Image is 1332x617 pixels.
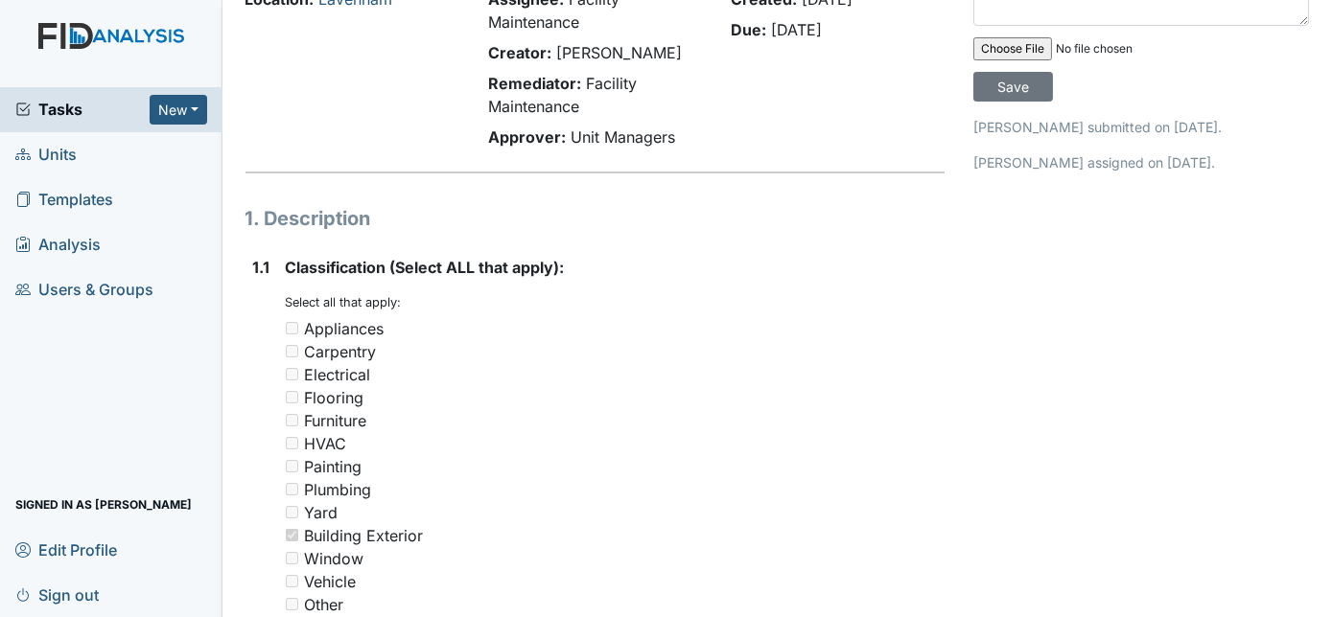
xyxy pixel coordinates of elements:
[771,20,822,39] span: [DATE]
[488,43,551,62] strong: Creator:
[556,43,682,62] span: [PERSON_NAME]
[286,295,402,309] small: Select all that apply:
[150,95,207,125] button: New
[305,478,372,501] div: Plumbing
[286,322,298,334] input: Appliances
[973,72,1053,102] input: Save
[15,580,99,609] span: Sign out
[15,230,101,260] span: Analysis
[245,204,946,233] h1: 1. Description
[305,386,364,409] div: Flooring
[286,391,298,403] input: Flooring
[286,506,298,518] input: Yard
[305,593,344,616] div: Other
[286,529,298,541] input: Building Exterior
[305,409,367,432] div: Furniture
[305,432,347,455] div: HVAC
[305,570,357,593] div: Vehicle
[571,127,675,147] span: Unit Managers
[286,368,298,380] input: Electrical
[305,524,424,547] div: Building Exterior
[15,140,77,170] span: Units
[286,258,565,277] span: Classification (Select ALL that apply):
[973,152,1309,172] p: [PERSON_NAME] assigned on [DATE].
[286,598,298,610] input: Other
[488,127,566,147] strong: Approver:
[286,575,298,587] input: Vehicle
[488,74,581,93] strong: Remediator:
[305,455,362,478] div: Painting
[286,483,298,495] input: Plumbing
[286,552,298,564] input: Window
[15,185,113,215] span: Templates
[253,256,270,279] label: 1.1
[286,460,298,472] input: Painting
[15,98,150,121] a: Tasks
[305,363,371,386] div: Electrical
[305,547,364,570] div: Window
[286,414,298,426] input: Furniture
[731,20,766,39] strong: Due:
[973,117,1309,137] p: [PERSON_NAME] submitted on [DATE].
[15,535,117,564] span: Edit Profile
[305,501,339,524] div: Yard
[15,490,192,519] span: Signed in as [PERSON_NAME]
[15,275,153,305] span: Users & Groups
[305,340,377,363] div: Carpentry
[305,317,385,340] div: Appliances
[286,437,298,449] input: HVAC
[286,345,298,357] input: Carpentry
